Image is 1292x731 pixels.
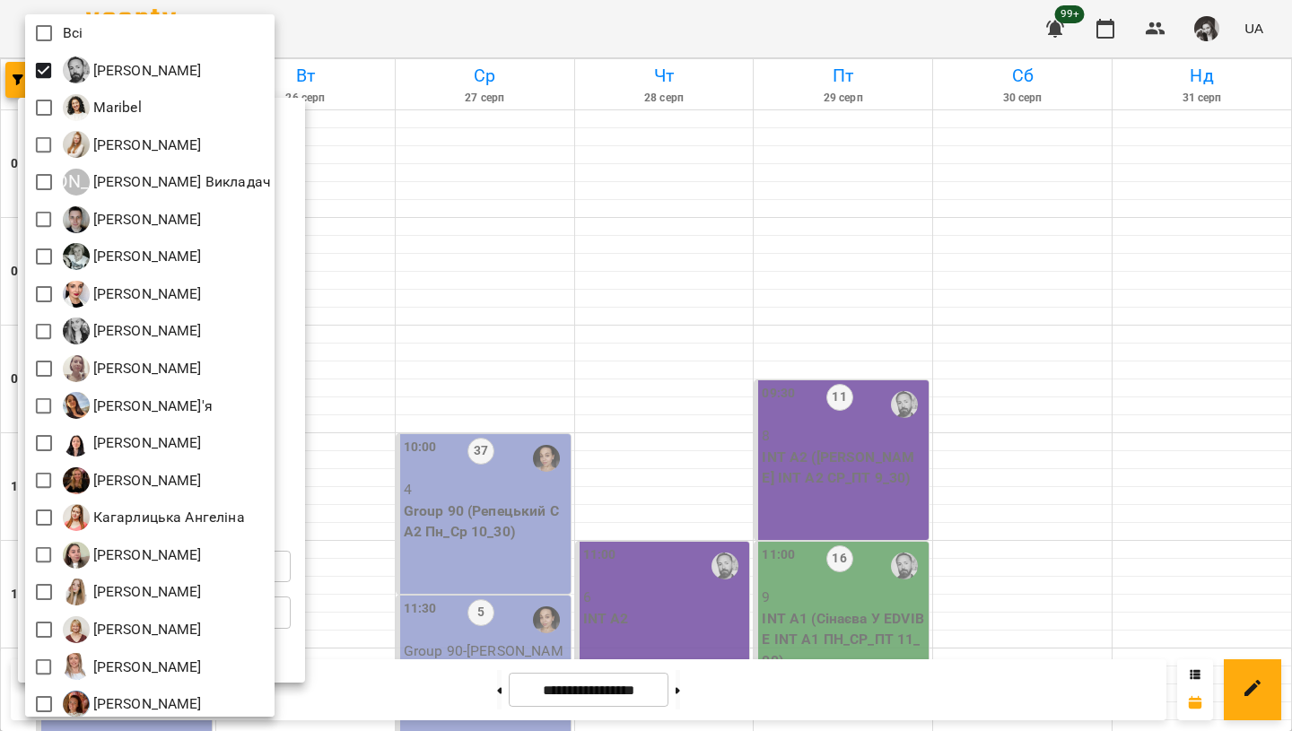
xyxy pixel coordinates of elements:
[90,693,202,715] p: [PERSON_NAME]
[63,579,90,605] img: К
[63,691,202,718] a: К [PERSON_NAME]
[90,97,142,118] p: Maribel
[63,653,90,680] img: К
[63,206,202,233] a: Б [PERSON_NAME]
[90,358,202,379] p: [PERSON_NAME]
[90,135,202,156] p: [PERSON_NAME]
[63,281,202,308] a: Б [PERSON_NAME]
[63,243,90,270] img: Б
[63,616,90,643] img: К
[63,318,202,344] div: Гавришова Катерина
[63,430,202,457] a: Д [PERSON_NAME]
[63,22,83,44] p: Всі
[63,542,202,569] a: К [PERSON_NAME]
[63,131,202,158] a: А [PERSON_NAME]
[90,171,271,193] p: [PERSON_NAME] Викладач
[63,169,271,196] a: [PERSON_NAME] [PERSON_NAME] Викладач
[63,579,202,605] div: Козлова Світлана
[63,579,202,605] a: К [PERSON_NAME]
[63,504,245,531] div: Кагарлицька Ангеліна
[63,57,202,83] a: I [PERSON_NAME]
[90,432,202,454] p: [PERSON_NAME]
[63,318,90,344] img: Г
[63,691,202,718] div: Крюкова Єлизавета
[63,467,90,494] img: З
[63,94,90,121] img: M
[63,94,142,121] div: Maribel
[63,542,202,569] div: Кожухар Валерія
[63,467,202,494] div: Завада Аня
[90,396,213,417] p: [PERSON_NAME]'я
[63,691,90,718] img: К
[63,392,213,419] a: Г [PERSON_NAME]'я
[90,619,202,640] p: [PERSON_NAME]
[63,355,202,382] a: Г [PERSON_NAME]
[63,281,90,308] img: Б
[63,243,202,270] a: Б [PERSON_NAME]
[63,616,202,643] a: К [PERSON_NAME]
[90,246,202,267] p: [PERSON_NAME]
[90,657,202,678] p: [PERSON_NAME]
[90,283,202,305] p: [PERSON_NAME]
[63,653,202,680] a: К [PERSON_NAME]
[63,542,90,569] img: К
[63,57,90,83] img: I
[90,544,202,566] p: [PERSON_NAME]
[90,320,202,342] p: [PERSON_NAME]
[90,470,202,492] p: [PERSON_NAME]
[63,131,90,158] img: А
[63,57,202,83] div: Iván Sánchez-Gil
[63,653,202,680] div: Кравченко Тетяна
[63,504,245,531] a: К Кагарлицька Ангеліна
[90,60,202,82] p: [PERSON_NAME]
[90,507,245,528] p: Кагарлицька Ангеліна
[63,243,202,270] div: Бондаренко Наталія
[63,467,202,494] a: З [PERSON_NAME]
[63,392,90,419] img: Г
[63,430,202,457] div: Добровольська Діана
[63,504,90,531] img: К
[63,206,202,233] div: Безкоровайний Владислав
[63,318,202,344] a: Г [PERSON_NAME]
[63,616,202,643] div: Косарик Анастасія
[63,430,90,457] img: Д
[63,169,271,196] div: Андрій Тест Викладач
[63,206,90,233] img: Б
[63,281,202,308] div: Біла Богдана
[63,94,142,121] a: M Maribel
[90,209,202,231] p: [PERSON_NAME]
[63,355,90,382] img: Г
[63,169,90,196] div: [PERSON_NAME]
[90,581,202,603] p: [PERSON_NAME]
